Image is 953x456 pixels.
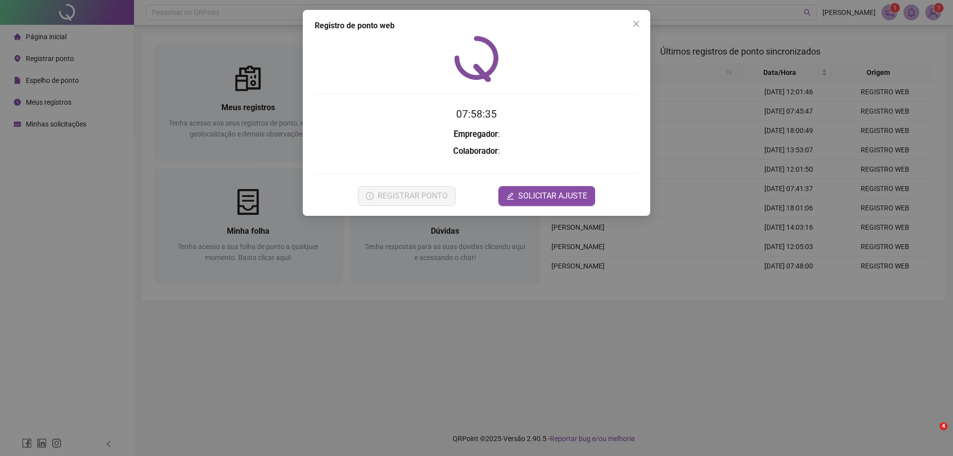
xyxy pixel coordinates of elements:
div: Registro de ponto web [315,20,638,32]
img: QRPoint [454,36,499,82]
strong: Colaborador [453,146,498,156]
button: editSOLICITAR AJUSTE [498,186,595,206]
h3: : [315,128,638,141]
iframe: Intercom live chat [919,422,943,446]
button: REGISTRAR PONTO [358,186,456,206]
button: Close [628,16,644,32]
span: edit [506,192,514,200]
span: close [632,20,640,28]
strong: Empregador [454,130,498,139]
span: SOLICITAR AJUSTE [518,190,587,202]
span: 4 [940,422,948,430]
time: 07:58:35 [456,108,497,120]
h3: : [315,145,638,158]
